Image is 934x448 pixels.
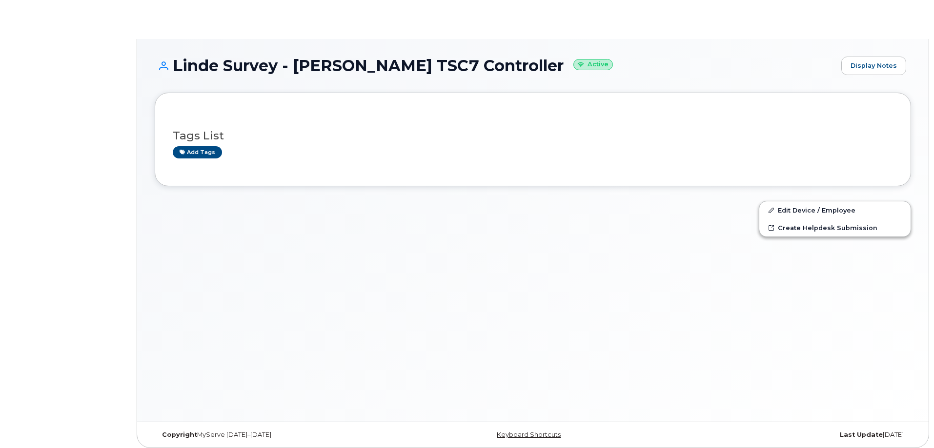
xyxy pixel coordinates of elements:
[497,431,561,438] a: Keyboard Shortcuts
[659,431,911,439] div: [DATE]
[173,130,893,142] h3: Tags List
[840,431,883,438] strong: Last Update
[173,146,222,158] a: Add tags
[573,59,613,70] small: Active
[759,219,911,236] a: Create Helpdesk Submission
[155,431,407,439] div: MyServe [DATE]–[DATE]
[162,431,197,438] strong: Copyright
[155,57,836,74] h1: Linde Survey - [PERSON_NAME] TSC7 Controller
[759,201,911,219] a: Edit Device / Employee
[841,57,906,75] a: Display Notes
